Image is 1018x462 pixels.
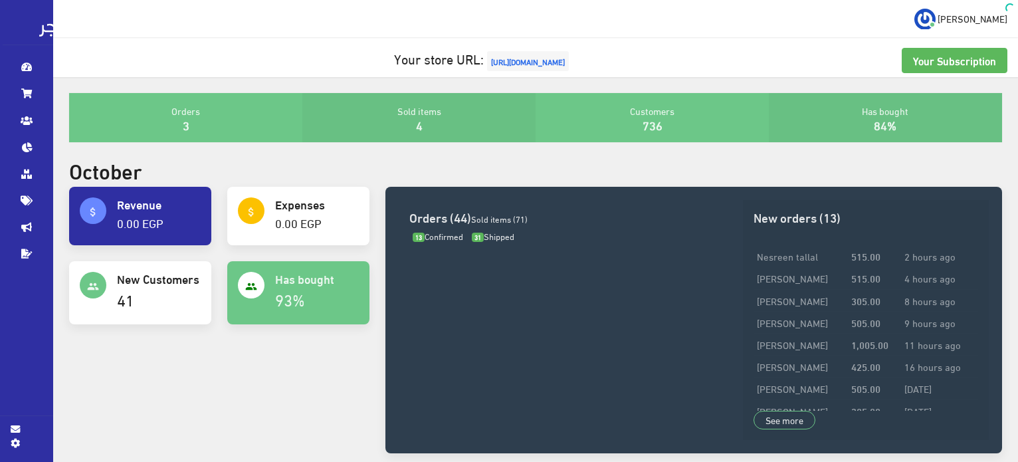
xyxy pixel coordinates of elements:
[901,378,977,400] td: [DATE]
[117,211,163,233] a: 0.00 EGP
[754,400,848,421] td: [PERSON_NAME]
[117,197,201,211] h4: Revenue
[851,249,880,263] strong: 515.00
[901,311,977,333] td: 9 hours ago
[117,272,201,285] h4: New Customers
[901,400,977,421] td: [DATE]
[901,245,977,267] td: 2 hours ago
[69,158,142,181] h2: October
[769,93,1002,142] div: Has bought
[754,356,848,378] td: [PERSON_NAME]
[901,334,977,356] td: 11 hours ago
[69,93,302,142] div: Orders
[302,93,536,142] div: Sold items
[394,46,572,70] a: Your store URL:[URL][DOMAIN_NAME]
[901,289,977,311] td: 8 hours ago
[851,337,888,352] strong: 1,005.00
[901,267,977,289] td: 4 hours ago
[851,359,880,374] strong: 425.00
[754,211,978,223] h3: New orders (13)
[851,315,880,330] strong: 505.00
[901,356,977,378] td: 16 hours ago
[851,381,880,396] strong: 505.00
[245,281,257,292] i: people
[851,271,880,285] strong: 515.00
[754,334,848,356] td: [PERSON_NAME]
[413,228,463,244] span: Confirmed
[643,114,662,136] a: 736
[938,10,1007,27] span: [PERSON_NAME]
[902,48,1007,73] a: Your Subscription
[754,289,848,311] td: [PERSON_NAME]
[275,211,322,233] a: 0.00 EGP
[183,114,189,136] a: 3
[416,114,423,136] a: 4
[117,285,134,313] a: 41
[275,197,359,211] h4: Expenses
[39,11,110,37] img: .
[472,228,514,244] span: Shipped
[471,211,528,227] span: Sold items (71)
[275,285,305,313] a: 93%
[413,233,425,243] span: 13
[754,411,815,429] a: See more
[851,404,880,418] strong: 305.00
[87,281,99,292] i: people
[245,206,257,218] i: attach_money
[874,114,896,136] a: 84%
[536,93,769,142] div: Customers
[87,206,99,218] i: attach_money
[914,8,1007,29] a: ... [PERSON_NAME]
[754,245,848,267] td: Nesreen tallal
[472,233,484,243] span: 31
[487,51,569,71] span: [URL][DOMAIN_NAME]
[754,311,848,333] td: [PERSON_NAME]
[275,272,359,285] h4: Has bought
[754,267,848,289] td: [PERSON_NAME]
[409,211,732,223] h3: Orders (44)
[914,9,936,30] img: ...
[754,378,848,400] td: [PERSON_NAME]
[851,293,880,308] strong: 305.00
